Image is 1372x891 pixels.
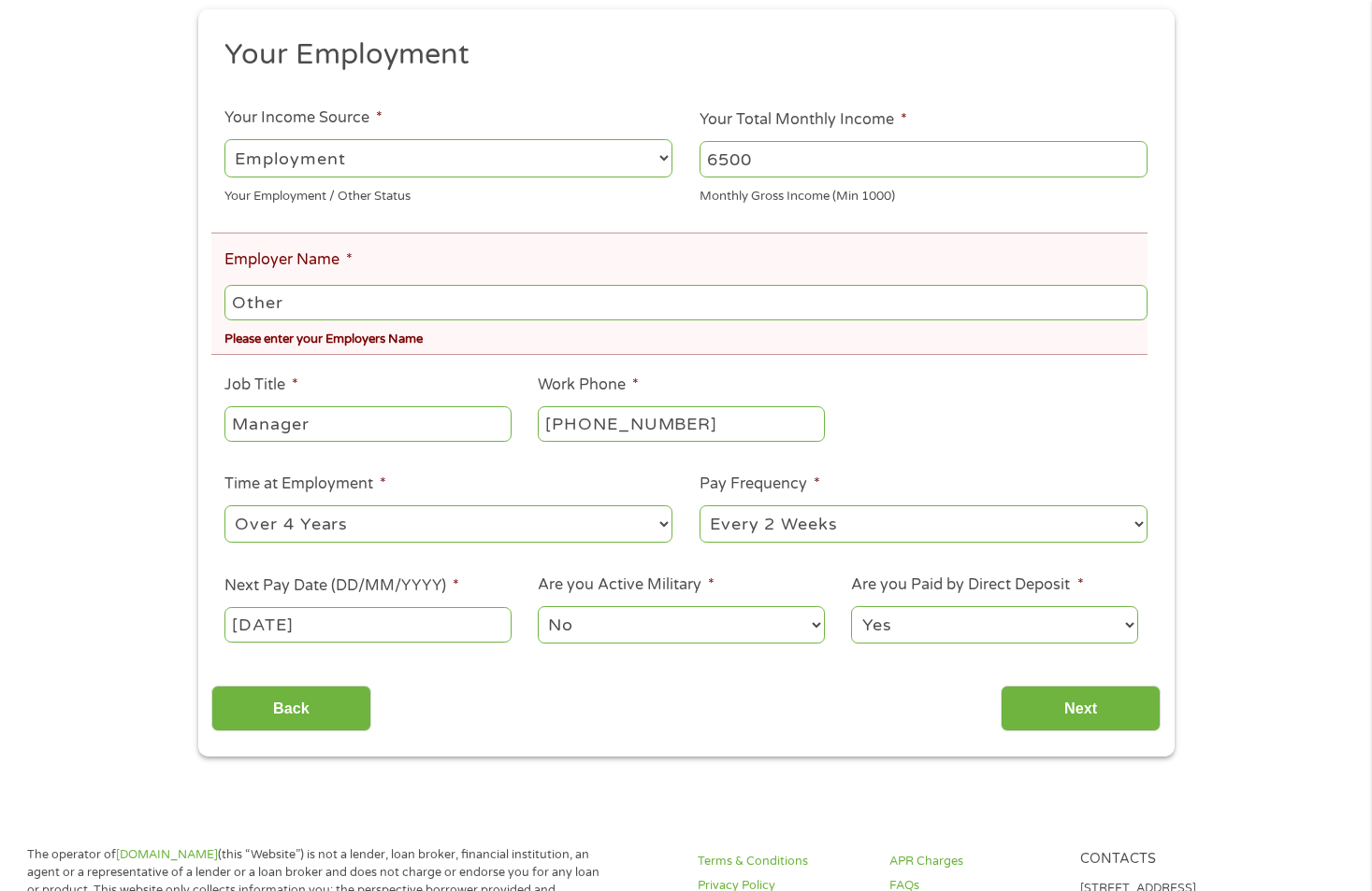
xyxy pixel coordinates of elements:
[224,108,383,128] label: Your Income Source
[224,375,298,395] label: Job Title
[700,141,1148,177] input: 1800
[538,575,715,595] label: Are you Active Military
[224,406,511,442] input: Cashier
[224,607,511,643] input: ---Click Here for Calendar ---
[889,853,1059,870] a: APR Charges
[224,180,672,205] div: Your Employment / Other Status
[1080,851,1249,869] h4: Contacts
[698,853,867,870] a: Terms & Conditions
[700,474,820,494] label: Pay Frequency
[224,576,459,596] label: Next Pay Date (DD/MM/YYYY)
[116,847,218,862] a: [DOMAIN_NAME]
[224,36,1134,74] h2: Your Employment
[224,474,386,494] label: Time at Employment
[211,686,371,731] input: Back
[700,110,907,130] label: Your Total Monthly Income
[224,250,353,270] label: Employer Name
[224,324,1147,349] div: Please enter your Employers Name
[224,285,1147,320] input: Walmart
[538,375,639,395] label: Work Phone
[700,180,1148,205] div: Monthly Gross Income (Min 1000)
[1001,686,1161,731] input: Next
[851,575,1083,595] label: Are you Paid by Direct Deposit
[538,406,824,442] input: (231) 754-4010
